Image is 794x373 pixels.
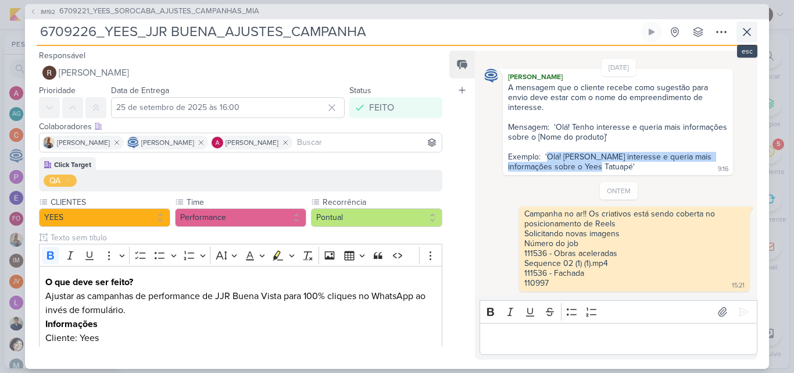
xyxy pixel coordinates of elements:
div: Editor toolbar [480,300,757,323]
div: 110997 [524,278,549,288]
input: Texto sem título [48,232,442,244]
div: QA [49,175,60,187]
strong: O que deve ser feito? [45,276,133,288]
button: [PERSON_NAME] [39,62,442,83]
div: Editor toolbar [39,244,442,267]
div: Número do job [524,239,744,248]
div: Sequence 02 (1) (1).mp4 [524,258,744,268]
strong: Informações [45,318,98,330]
button: YEES [39,208,170,227]
span: [PERSON_NAME] [226,137,278,148]
div: [PERSON_NAME] [505,71,731,83]
button: Performance [175,208,306,227]
input: Buscar [295,136,439,150]
div: 15:21 [732,281,745,290]
label: Status [349,86,371,95]
label: Responsável [39,51,85,61]
label: Prioridade [39,86,76,95]
div: FEITO [369,101,394,115]
div: Ligar relógio [647,27,656,37]
div: 111536 - Obras aceleradas [524,248,744,258]
label: CLIENTES [49,196,170,208]
img: Caroline Traven De Andrade [484,69,498,83]
button: FEITO [349,97,442,118]
img: Iara Santos [43,137,55,148]
div: Click Target [54,159,91,170]
input: Select a date [111,97,345,118]
div: 9:16 [718,165,728,174]
label: Data de Entrega [111,86,169,95]
img: Alessandra Gomes [212,137,223,148]
div: Editor editing area: main [480,323,757,355]
img: Rafael Dornelles [42,66,56,80]
div: Solicitando novas imagens [524,229,744,239]
img: Caroline Traven De Andrade [127,137,139,148]
div: esc [737,45,757,58]
button: Pontual [311,208,442,227]
span: [PERSON_NAME] [57,137,110,148]
input: Kard Sem Título [37,22,639,42]
div: Colaboradores [39,120,442,133]
span: [PERSON_NAME] [59,66,129,80]
div: A mensagem que o cliente recebe como sugestão para envio deve estar com o nome do empreendimento ... [508,83,729,172]
span: [PERSON_NAME] [141,137,194,148]
label: Time [185,196,306,208]
label: Recorrência [321,196,442,208]
div: 111536 - Fachada [524,268,744,278]
div: Campanha no ar!! Os criativos está sendo coberta no posicionamento de Reels [524,209,744,229]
